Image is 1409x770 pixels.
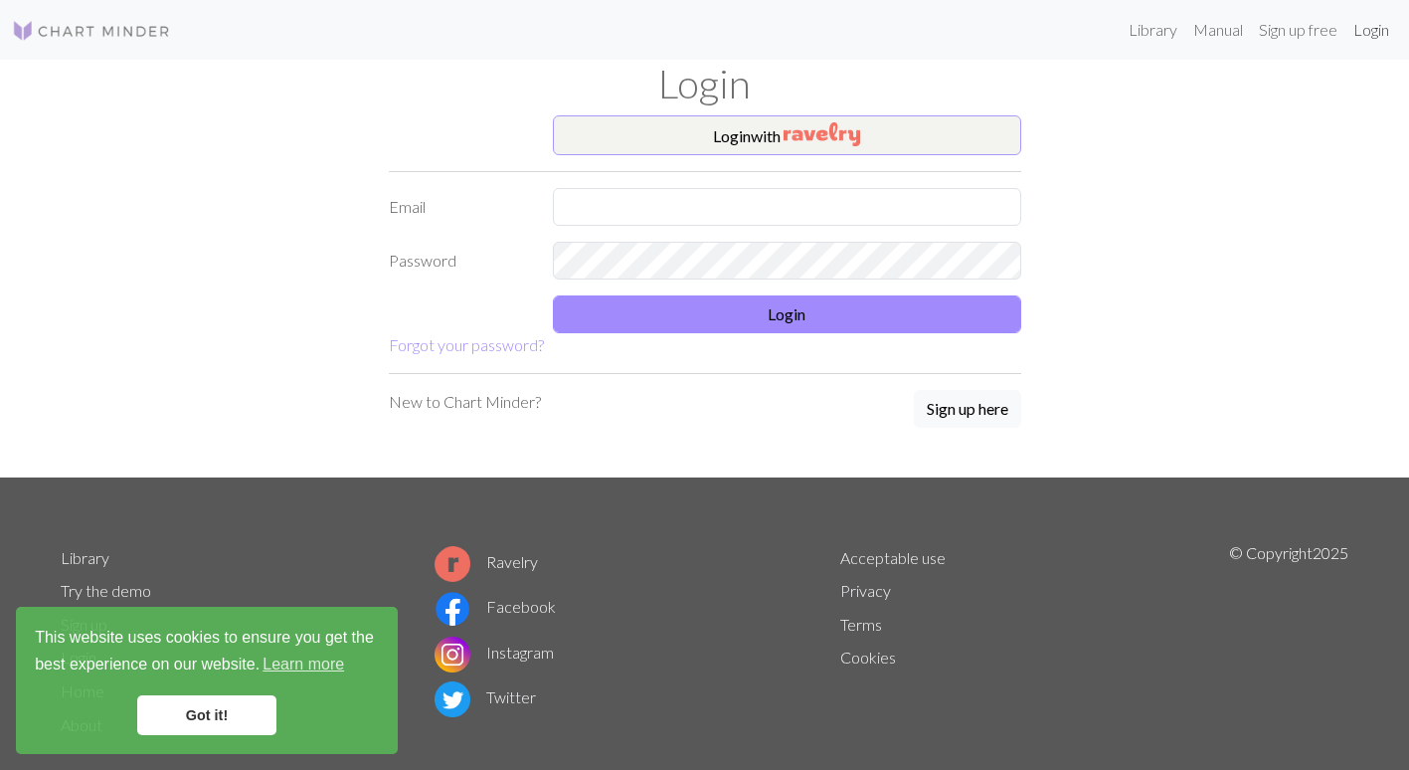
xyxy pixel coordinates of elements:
[49,60,1361,107] h1: Login
[435,591,470,627] img: Facebook logo
[784,122,860,146] img: Ravelry
[914,390,1021,428] button: Sign up here
[1251,10,1345,50] a: Sign up free
[1345,10,1397,50] a: Login
[435,637,470,673] img: Instagram logo
[435,687,536,706] a: Twitter
[1121,10,1185,50] a: Library
[435,681,470,717] img: Twitter logo
[553,295,1021,333] button: Login
[840,615,882,634] a: Terms
[61,548,109,567] a: Library
[1229,541,1348,742] p: © Copyright 2025
[840,648,896,667] a: Cookies
[840,581,891,600] a: Privacy
[435,643,554,662] a: Instagram
[137,695,276,735] a: dismiss cookie message
[377,242,541,280] label: Password
[553,115,1021,155] button: Loginwith
[1185,10,1251,50] a: Manual
[914,390,1021,430] a: Sign up here
[61,581,151,600] a: Try the demo
[12,19,171,43] img: Logo
[840,548,946,567] a: Acceptable use
[389,390,541,414] p: New to Chart Minder?
[435,597,556,616] a: Facebook
[389,335,544,354] a: Forgot your password?
[377,188,541,226] label: Email
[260,650,347,679] a: learn more about cookies
[16,607,398,754] div: cookieconsent
[35,626,379,679] span: This website uses cookies to ensure you get the best experience on our website.
[435,552,538,571] a: Ravelry
[435,546,470,582] img: Ravelry logo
